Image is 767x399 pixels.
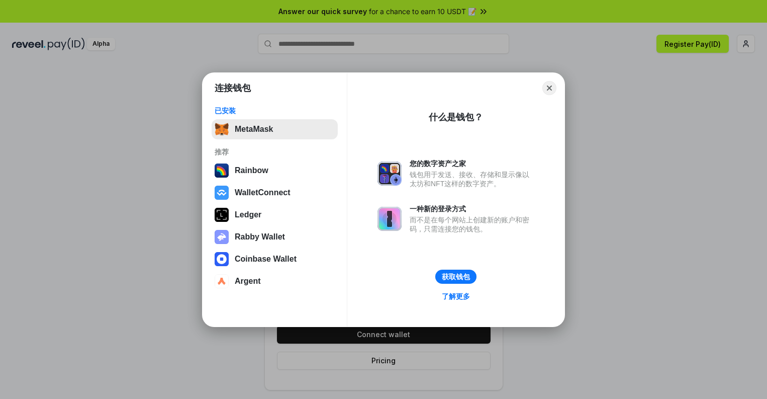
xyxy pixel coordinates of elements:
button: MetaMask [212,119,338,139]
div: 什么是钱包？ [429,111,483,123]
div: WalletConnect [235,188,291,197]
button: Coinbase Wallet [212,249,338,269]
button: Argent [212,271,338,291]
img: svg+xml,%3Csvg%20xmlns%3D%22http%3A%2F%2Fwww.w3.org%2F2000%2Fsvg%22%20width%3D%2228%22%20height%3... [215,208,229,222]
div: 钱包用于发送、接收、存储和显示像以太坊和NFT这样的数字资产。 [410,170,534,188]
div: 已安装 [215,106,335,115]
img: svg+xml,%3Csvg%20xmlns%3D%22http%3A%2F%2Fwww.w3.org%2F2000%2Fsvg%22%20fill%3D%22none%22%20viewBox... [377,207,402,231]
div: 获取钱包 [442,272,470,281]
img: svg+xml,%3Csvg%20xmlns%3D%22http%3A%2F%2Fwww.w3.org%2F2000%2Fsvg%22%20fill%3D%22none%22%20viewBox... [215,230,229,244]
div: 您的数字资产之家 [410,159,534,168]
div: 推荐 [215,147,335,156]
div: Rainbow [235,166,268,175]
div: Coinbase Wallet [235,255,297,264]
div: 一种新的登录方式 [410,204,534,213]
button: Rabby Wallet [212,227,338,247]
img: svg+xml,%3Csvg%20width%3D%2228%22%20height%3D%2228%22%20viewBox%3D%220%200%2028%2028%22%20fill%3D... [215,252,229,266]
img: svg+xml,%3Csvg%20width%3D%2228%22%20height%3D%2228%22%20viewBox%3D%220%200%2028%2028%22%20fill%3D... [215,274,229,288]
button: WalletConnect [212,183,338,203]
a: 了解更多 [436,290,476,303]
button: Close [542,81,556,95]
h1: 连接钱包 [215,82,251,94]
button: 获取钱包 [435,270,476,284]
div: Ledger [235,210,261,219]
div: 而不是在每个网站上创建新的账户和密码，只需连接您的钱包。 [410,215,534,233]
div: MetaMask [235,125,273,134]
button: Ledger [212,205,338,225]
div: Argent [235,277,261,286]
img: svg+xml,%3Csvg%20xmlns%3D%22http%3A%2F%2Fwww.w3.org%2F2000%2Fsvg%22%20fill%3D%22none%22%20viewBox... [377,162,402,186]
div: Rabby Wallet [235,232,285,242]
button: Rainbow [212,161,338,181]
img: svg+xml,%3Csvg%20width%3D%2228%22%20height%3D%2228%22%20viewBox%3D%220%200%2028%2028%22%20fill%3D... [215,186,229,200]
img: svg+xml,%3Csvg%20fill%3D%22none%22%20height%3D%2233%22%20viewBox%3D%220%200%2035%2033%22%20width%... [215,122,229,136]
img: svg+xml,%3Csvg%20width%3D%22120%22%20height%3D%22120%22%20viewBox%3D%220%200%20120%20120%22%20fil... [215,164,229,178]
div: 了解更多 [442,292,470,301]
